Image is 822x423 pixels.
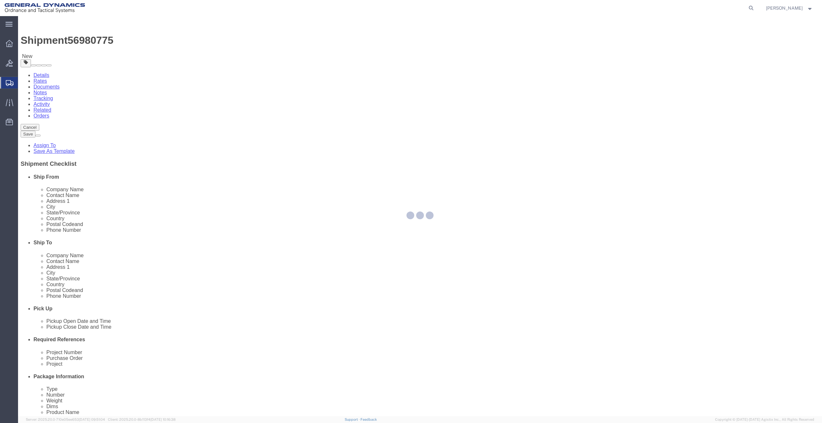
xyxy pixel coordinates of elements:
a: Feedback [360,418,377,421]
a: Support [345,418,361,421]
span: [DATE] 09:51:04 [79,418,105,421]
span: [DATE] 10:16:38 [150,418,176,421]
span: Copyright © [DATE]-[DATE] Agistix Inc., All Rights Reserved [715,417,814,422]
img: logo [5,3,85,13]
span: Server: 2025.20.0-710e05ee653 [26,418,105,421]
span: Client: 2025.20.0-8b113f4 [108,418,176,421]
span: Mariano Maldonado [766,5,803,12]
button: [PERSON_NAME] [766,4,813,12]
